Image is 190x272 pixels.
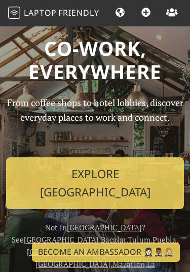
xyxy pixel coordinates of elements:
[128,234,150,245] a: Tulum
[6,37,184,83] h1: Co-work, Everywhere
[153,234,176,245] a: Puebla
[58,7,99,18] span: Friendly
[67,222,142,232] a: [GEOGRAPHIC_DATA]
[24,234,99,245] a: [GEOGRAPHIC_DATA]
[112,259,145,269] a: Mazatlán
[6,95,184,149] p: From coffee shops to hotel lobbies, discover everyday places to work and connect.
[8,5,99,22] a: LaptopFriendly LaptopFriendly
[8,7,20,19] img: LaptopFriendly
[101,234,126,245] a: Bacalar
[35,259,110,269] a: [GEOGRAPHIC_DATA]
[27,247,161,257] a: [GEOGRAPHIC_DATA][PERSON_NAME]
[6,157,184,209] a: Explore [GEOGRAPHIC_DATA]
[32,243,180,262] a: Become an Ambassador 🤵🏻‍♀️🤵🏾‍♂️🤵🏼‍♀️
[24,7,57,18] span: Laptop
